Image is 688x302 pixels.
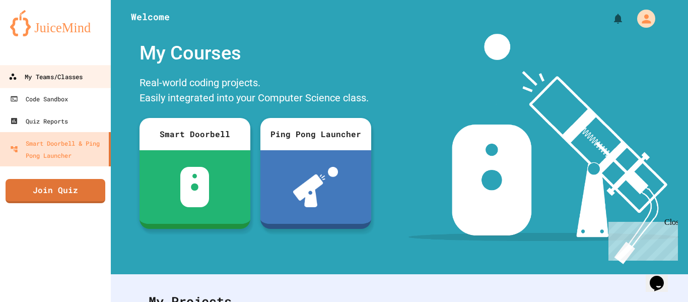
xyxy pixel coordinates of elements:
a: Join Quiz [6,179,105,203]
iframe: chat widget [646,262,678,292]
div: Chat with us now!Close [4,4,70,64]
img: ppl-with-ball.png [293,167,338,207]
div: Smart Doorbell [140,118,250,150]
div: My Courses [134,34,376,73]
iframe: chat widget [604,218,678,261]
div: Code Sandbox [10,93,68,105]
div: Quiz Reports [10,115,68,127]
div: Real-world coding projects. Easily integrated into your Computer Science class. [134,73,376,110]
div: My Notifications [593,10,627,27]
div: Ping Pong Launcher [260,118,371,150]
div: Smart Doorbell & Ping Pong Launcher [10,137,105,161]
img: sdb-white.svg [180,167,209,207]
img: logo-orange.svg [10,10,101,36]
div: My Teams/Classes [9,71,83,83]
img: banner-image-my-projects.png [408,34,678,264]
div: My Account [627,7,658,30]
